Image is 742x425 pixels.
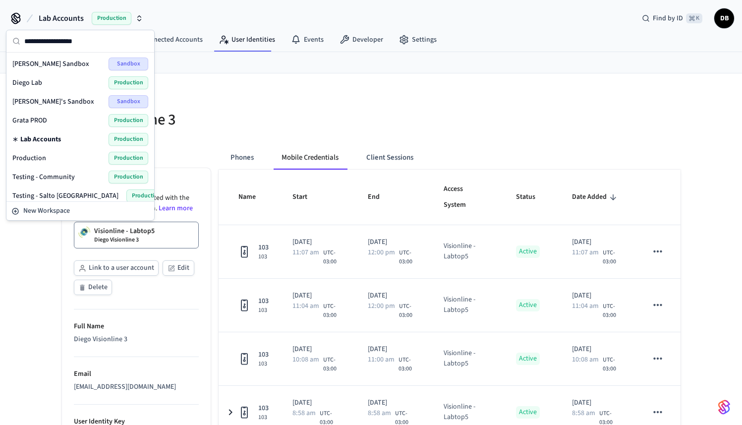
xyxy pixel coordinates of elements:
[12,78,42,88] span: Diego Lab
[223,146,262,170] button: Phones
[715,9,733,27] span: DB
[283,31,332,49] a: Events
[516,245,540,258] p: Active
[7,203,153,219] button: New Workspace
[163,260,194,276] button: Edit
[572,398,624,408] p: [DATE]
[74,222,199,248] a: Visionline - Labtop5Diego Visionline 3
[23,206,70,216] span: New Workspace
[12,172,75,182] span: Testing - Community
[109,152,148,165] span: Production
[74,334,199,345] div: Diego Visionline 3
[292,189,320,205] span: Start
[292,410,316,417] span: 8:58 am
[572,237,624,247] p: [DATE]
[258,253,269,261] span: 103
[399,356,420,373] span: UTC-03:00
[323,248,344,266] span: UTC-03:00
[572,344,624,355] p: [DATE]
[12,116,47,125] span: Grata PROD
[94,236,139,244] p: Diego Visionline 3
[391,31,445,49] a: Settings
[292,249,319,256] span: 11:07 am
[74,280,112,295] button: Delete
[159,203,193,213] a: Learn more
[92,12,131,25] span: Production
[109,114,148,127] span: Production
[109,58,148,70] span: Sandbox
[258,360,269,368] span: 103
[572,356,599,363] span: 10:08 am
[62,110,365,130] h5: Diego Visionline 3
[368,410,391,417] span: 8:58 am
[323,356,344,373] span: UTC-03:00
[292,291,344,301] p: [DATE]
[714,8,734,28] button: DB
[274,146,346,170] button: Mobile Credentials
[292,398,344,408] p: [DATE]
[516,189,548,205] span: Status
[332,31,391,49] a: Developer
[12,153,46,163] span: Production
[323,302,344,320] span: UTC-03:00
[12,97,94,107] span: [PERSON_NAME]'s Sandbox
[444,241,493,262] div: Visionline - Labtop5
[368,344,420,355] p: [DATE]
[109,95,148,108] span: Sandbox
[368,249,395,256] span: 12:00 pm
[399,302,420,320] span: UTC-03:00
[258,306,269,314] span: 103
[368,356,395,363] span: 11:00 am
[368,291,420,301] p: [DATE]
[39,12,84,24] span: Lab Accounts
[444,182,493,213] span: Access System
[292,356,319,363] span: 10:08 am
[12,59,89,69] span: [PERSON_NAME] Sandbox
[516,406,540,419] p: Active
[109,133,148,146] span: Production
[211,31,283,49] a: User Identities
[572,291,624,301] p: [DATE]
[258,414,269,422] span: 103
[292,303,319,309] span: 11:04 am
[74,260,159,276] button: Link to a user account
[444,348,493,369] div: Visionline - Labtop5
[718,399,730,415] img: SeamLogoGradient.69752ec5.svg
[238,189,269,205] span: Name
[109,76,148,89] span: Production
[572,410,595,417] span: 8:58 am
[368,303,395,309] span: 12:00 pm
[258,350,269,360] span: 103
[74,369,199,379] p: Email
[292,344,344,355] p: [DATE]
[121,31,211,49] a: Connected Accounts
[572,189,620,205] span: Date Added
[292,237,344,247] p: [DATE]
[62,97,365,110] p: User Identity
[444,295,493,315] div: Visionline - Labtop5
[516,299,540,311] p: Active
[444,402,493,423] div: Visionline - Labtop5
[20,134,61,144] span: Lab Accounts
[258,296,269,306] span: 103
[572,249,599,256] span: 11:07 am
[368,398,420,408] p: [DATE]
[686,13,702,23] span: ⌘ K
[258,243,269,253] span: 103
[368,237,420,247] p: [DATE]
[109,171,148,183] span: Production
[78,226,90,238] img: Visionline Logo
[634,9,710,27] div: Find by ID⌘ K
[516,353,540,365] p: Active
[399,248,420,266] span: UTC-03:00
[368,189,393,205] span: End
[74,321,199,332] p: Full Name
[6,53,154,201] div: Suggestions
[603,356,624,373] span: UTC-03:00
[258,403,269,414] span: 103
[94,226,155,236] p: Visionline - Labtop5
[126,189,166,202] span: Production
[572,303,599,309] span: 11:04 am
[603,248,624,266] span: UTC-03:00
[358,146,421,170] button: Client Sessions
